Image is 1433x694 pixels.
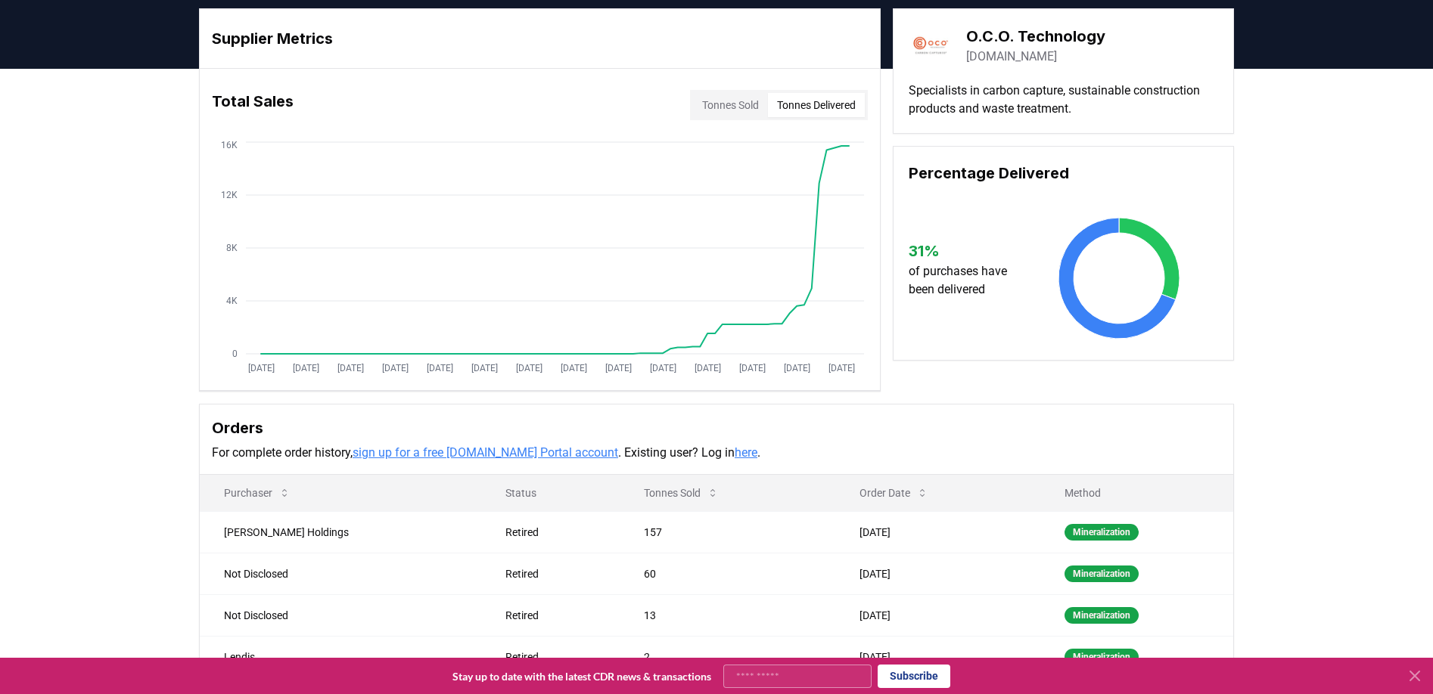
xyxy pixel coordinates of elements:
div: Retired [505,525,608,540]
div: Mineralization [1065,524,1139,541]
button: Tonnes Sold [632,478,731,508]
td: Not Disclosed [200,594,481,636]
tspan: [DATE] [427,363,453,373]
td: 13 [620,594,835,636]
h3: O.C.O. Technology [966,25,1105,48]
a: [DOMAIN_NAME] [966,48,1057,66]
td: 60 [620,553,835,594]
tspan: [DATE] [471,363,498,373]
td: [PERSON_NAME] Holdings [200,511,481,553]
button: Tonnes Sold [693,93,768,117]
tspan: 12K [221,190,238,200]
div: Mineralization [1065,607,1139,624]
a: sign up for a free [DOMAIN_NAME] Portal account [353,445,618,460]
tspan: [DATE] [650,363,676,373]
tspan: 16K [221,140,238,150]
h3: 31 % [909,240,1021,262]
td: [DATE] [835,636,1040,677]
td: [DATE] [835,553,1040,594]
button: Purchaser [212,478,303,508]
p: Method [1052,485,1221,500]
h3: Orders [212,417,1221,439]
button: Tonnes Delivered [768,93,865,117]
a: here [735,445,757,460]
tspan: [DATE] [293,363,319,373]
p: For complete order history, . Existing user? Log in . [212,444,1221,462]
img: O.C.O. Technology-logo [909,24,951,67]
tspan: 8K [226,243,238,253]
tspan: 4K [226,296,238,306]
tspan: [DATE] [828,363,855,373]
div: Mineralization [1065,649,1139,665]
tspan: [DATE] [739,363,766,373]
tspan: [DATE] [561,363,587,373]
div: Retired [505,649,608,665]
p: of purchases have been delivered [909,262,1021,299]
tspan: [DATE] [337,363,364,373]
td: [DATE] [835,594,1040,636]
div: Retired [505,608,608,623]
td: 157 [620,511,835,553]
tspan: [DATE] [516,363,542,373]
button: Order Date [847,478,940,508]
tspan: 0 [232,349,238,359]
div: Mineralization [1065,565,1139,582]
td: 2 [620,636,835,677]
h3: Percentage Delivered [909,162,1218,184]
tspan: [DATE] [695,363,721,373]
tspan: [DATE] [784,363,810,373]
p: Status [493,485,608,500]
p: Specialists in carbon capture, sustainable construction products and waste treatment. [909,82,1218,118]
td: [DATE] [835,511,1040,553]
h3: Total Sales [212,90,294,120]
h3: Supplier Metrics [212,27,868,50]
div: Retired [505,566,608,581]
tspan: [DATE] [382,363,409,373]
td: Not Disclosed [200,553,481,594]
tspan: [DATE] [248,363,275,373]
td: Lendis [200,636,481,677]
tspan: [DATE] [605,363,632,373]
